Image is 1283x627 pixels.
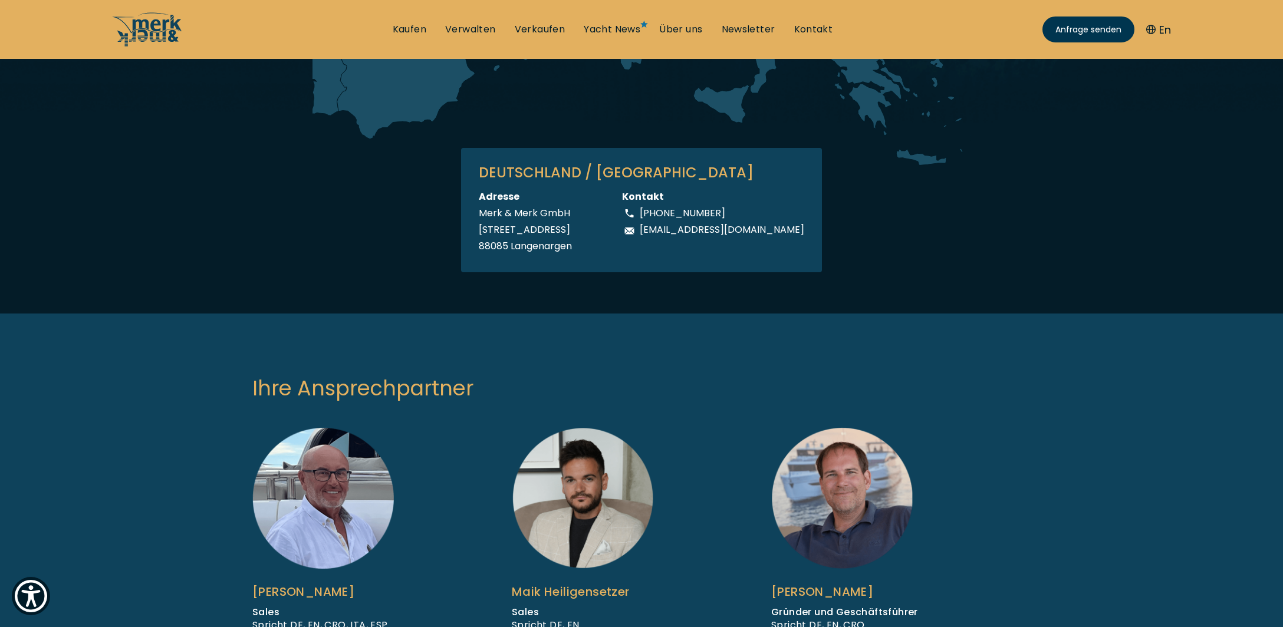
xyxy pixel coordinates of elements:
[12,577,50,615] button: Show Accessibility Preferences
[1042,16,1134,42] a: Anfrage senden
[622,190,664,203] strong: Kontakt
[794,23,833,36] a: Kontakt
[252,581,441,602] div: [PERSON_NAME]
[640,222,804,238] p: [EMAIL_ADDRESS][DOMAIN_NAME]
[1146,22,1171,38] button: En
[515,23,565,36] a: Verkaufen
[479,222,572,238] div: [STREET_ADDRESS]
[1055,24,1121,36] span: Anfrage senden
[659,23,702,36] a: Über uns
[479,205,572,222] div: Merk & Merk GmbH
[479,238,572,255] div: 88085 Langenargen
[241,349,1042,427] h3: Ihre Ansprechpartner
[512,427,653,569] img: Maik Heiligensetzer
[445,23,496,36] a: Verwalten
[479,166,804,180] h3: DEUTSCHLAND / [GEOGRAPHIC_DATA]
[771,581,960,602] div: [PERSON_NAME]
[722,23,775,36] a: Newsletter
[512,606,700,619] div: Sales
[252,427,394,569] img: Mario Martinović
[479,190,519,203] strong: Adresse
[512,581,700,602] div: Maik Heiligensetzer
[771,606,960,619] div: Gründer und Geschäftsführer
[393,23,426,36] a: Kaufen
[771,427,913,569] img: Julian Merk
[584,23,640,36] a: Yacht News
[252,606,441,619] div: Sales
[640,205,725,222] p: [PHONE_NUMBER]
